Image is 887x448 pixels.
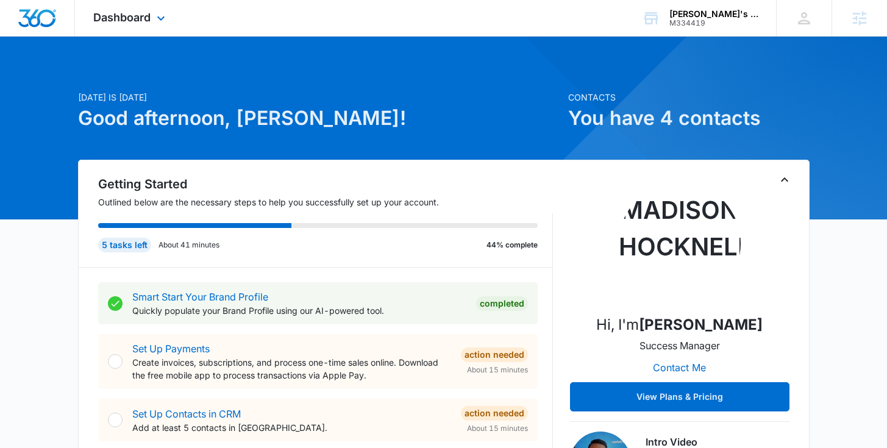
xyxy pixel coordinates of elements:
span: About 15 minutes [467,423,528,434]
button: Contact Me [641,353,718,382]
a: Set Up Contacts in CRM [132,408,241,420]
p: 44% complete [486,240,538,251]
img: Madison Hocknell [619,182,741,304]
button: Toggle Collapse [777,172,792,187]
p: [DATE] is [DATE] [78,91,561,104]
p: Create invoices, subscriptions, and process one-time sales online. Download the free mobile app t... [132,356,451,382]
h2: Getting Started [98,175,553,193]
span: About 15 minutes [467,364,528,375]
h1: You have 4 contacts [568,104,810,133]
p: Outlined below are the necessary steps to help you successfully set up your account. [98,196,553,208]
h1: Good afternoon, [PERSON_NAME]! [78,104,561,133]
a: Set Up Payments [132,343,210,355]
div: account name [669,9,758,19]
p: Hi, I'm [596,314,763,336]
div: Action Needed [461,406,528,421]
div: account id [669,19,758,27]
a: Smart Start Your Brand Profile [132,291,268,303]
strong: [PERSON_NAME] [639,316,763,333]
div: Completed [476,296,528,311]
p: Add at least 5 contacts in [GEOGRAPHIC_DATA]. [132,421,451,434]
p: About 41 minutes [159,240,219,251]
span: Dashboard [93,11,151,24]
p: Quickly populate your Brand Profile using our AI-powered tool. [132,304,466,317]
div: 5 tasks left [98,238,151,252]
button: View Plans & Pricing [570,382,789,411]
div: Action Needed [461,347,528,362]
p: Contacts [568,91,810,104]
p: Success Manager [639,338,720,353]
